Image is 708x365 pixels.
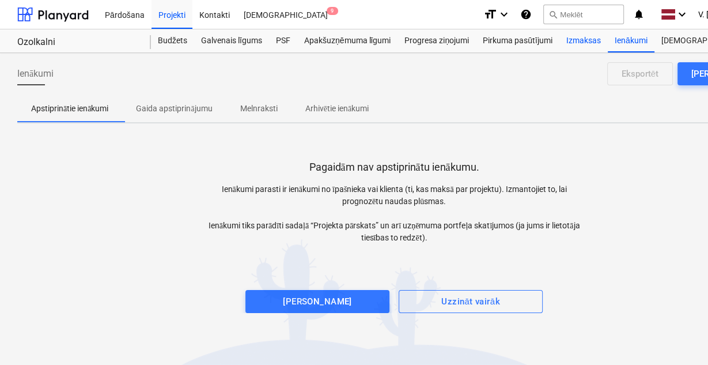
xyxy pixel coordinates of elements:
[136,103,212,115] p: Gaida apstiprinājumu
[305,103,369,115] p: Arhivētie ienākumi
[151,29,194,52] a: Budžets
[397,29,476,52] a: Progresa ziņojumi
[441,294,500,309] div: Uzzināt vairāk
[31,103,108,115] p: Apstiprinātie ienākumi
[206,183,582,244] p: Ienākumi parasti ir ienākumi no īpašnieka vai klienta (ti, kas maksā par projektu). Izmantojiet t...
[476,29,559,52] a: Pirkuma pasūtījumi
[548,10,558,19] span: search
[399,290,543,313] button: Uzzināt vairāk
[520,7,532,21] i: Zināšanu pamats
[297,29,397,52] a: Apakšuzņēmuma līgumi
[309,160,479,174] p: Pagaidām nav apstiprinātu ienākumu.
[633,7,645,21] i: notifications
[17,67,54,81] span: Ienākumi
[194,29,269,52] a: Galvenais līgums
[543,5,624,24] button: Meklēt
[675,7,689,21] i: keyboard_arrow_down
[327,7,338,15] span: 9
[245,290,389,313] button: [PERSON_NAME]
[559,29,608,52] a: Izmaksas
[608,29,654,52] a: Ienākumi
[269,29,297,52] a: PSF
[17,36,137,48] div: Ozolkalni
[283,294,352,309] div: [PERSON_NAME]
[240,103,278,115] p: Melnraksti
[497,7,511,21] i: keyboard_arrow_down
[483,7,497,21] i: format_size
